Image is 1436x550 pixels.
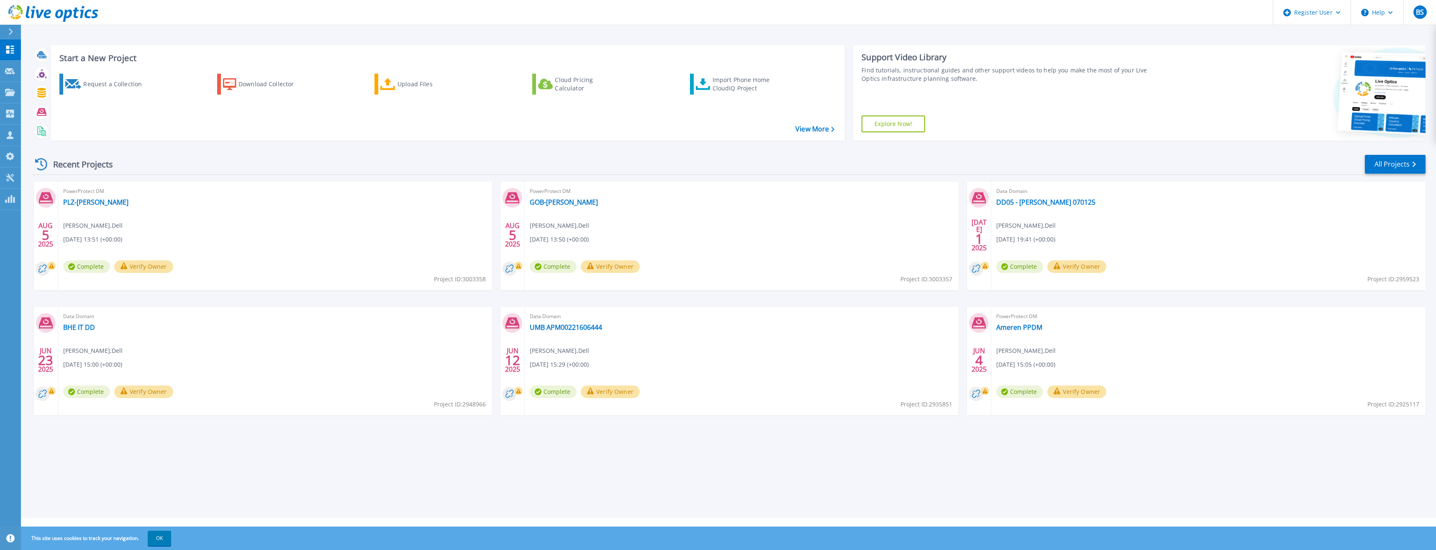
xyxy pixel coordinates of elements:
[713,76,778,93] div: Import Phone Home CloudIQ Project
[996,346,1056,355] span: [PERSON_NAME] , Dell
[975,235,983,242] span: 1
[59,74,153,95] a: Request a Collection
[530,323,602,332] a: UMB APM00221606444
[63,221,123,230] span: [PERSON_NAME] , Dell
[530,260,577,273] span: Complete
[238,76,305,93] div: Download Collector
[374,74,468,95] a: Upload Files
[505,345,521,375] div: JUN 2025
[1047,386,1106,398] button: Verify Owner
[555,76,622,93] div: Cloud Pricing Calculator
[996,386,1043,398] span: Complete
[975,357,983,364] span: 4
[148,531,171,546] button: OK
[63,260,110,273] span: Complete
[530,386,577,398] span: Complete
[38,345,54,375] div: JUN 2025
[505,220,521,250] div: AUG 2025
[83,76,150,93] div: Request a Collection
[581,386,640,398] button: Verify Owner
[530,198,598,206] a: GOB-[PERSON_NAME]
[63,360,122,369] span: [DATE] 15:00 (+00:00)
[530,312,954,321] span: Data Domain
[63,346,123,355] span: [PERSON_NAME] , Dell
[996,187,1420,196] span: Data Domain
[63,235,122,244] span: [DATE] 13:51 (+00:00)
[530,235,589,244] span: [DATE] 13:50 (+00:00)
[59,54,834,63] h3: Start a New Project
[530,187,954,196] span: PowerProtect DM
[63,386,110,398] span: Complete
[530,360,589,369] span: [DATE] 15:29 (+00:00)
[996,260,1043,273] span: Complete
[63,323,95,332] a: BHE IT DD
[434,275,486,284] span: Project ID: 3003358
[1416,9,1424,15] span: BS
[32,154,124,175] div: Recent Projects
[217,74,310,95] a: Download Collector
[862,116,925,132] a: Explore Now!
[397,76,464,93] div: Upload Files
[996,323,1042,332] a: Ameren PPDM
[900,400,952,409] span: Project ID: 2935851
[862,52,1160,63] div: Support Video Library
[900,275,952,284] span: Project ID: 3003357
[971,220,987,250] div: [DATE] 2025
[862,66,1160,83] div: Find tutorials, instructional guides and other support videos to help you make the most of your L...
[996,360,1055,369] span: [DATE] 15:05 (+00:00)
[38,220,54,250] div: AUG 2025
[23,531,171,546] span: This site uses cookies to track your navigation.
[971,345,987,375] div: JUN 2025
[114,260,173,273] button: Verify Owner
[63,198,128,206] a: PLZ-[PERSON_NAME]
[434,400,486,409] span: Project ID: 2948966
[63,187,487,196] span: PowerProtect DM
[532,74,626,95] a: Cloud Pricing Calculator
[63,312,487,321] span: Data Domain
[581,260,640,273] button: Verify Owner
[42,231,49,239] span: 5
[996,221,1056,230] span: [PERSON_NAME] , Dell
[530,221,589,230] span: [PERSON_NAME] , Dell
[38,357,53,364] span: 23
[505,357,520,364] span: 12
[1365,155,1426,174] a: All Projects
[530,346,589,355] span: [PERSON_NAME] , Dell
[114,386,173,398] button: Verify Owner
[996,198,1095,206] a: DD05 - [PERSON_NAME] 070125
[996,312,1420,321] span: PowerProtect DM
[795,125,834,133] a: View More
[996,235,1055,244] span: [DATE] 19:41 (+00:00)
[1047,260,1106,273] button: Verify Owner
[1367,400,1419,409] span: Project ID: 2925117
[509,231,516,239] span: 5
[1367,275,1419,284] span: Project ID: 2959523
